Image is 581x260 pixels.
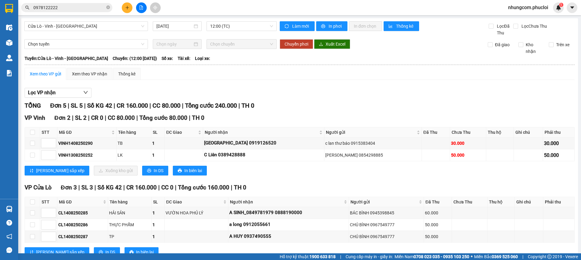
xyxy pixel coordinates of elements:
[414,254,469,259] strong: 0708 023 035 - 0935 103 250
[184,167,202,174] span: In biên lai
[105,249,115,255] span: In DS
[6,247,12,253] span: message
[113,55,157,62] span: Chuyến: (12:00 [DATE])
[136,114,138,121] span: |
[487,197,515,207] th: Thu hộ
[78,184,80,191] span: |
[54,114,70,121] span: Đơn 2
[72,71,107,77] div: Xem theo VP nhận
[25,88,91,98] button: Lọc VP nhận
[59,129,110,136] span: Mã GD
[543,197,575,207] th: Phải thu
[425,210,451,216] div: 60.000
[161,184,173,191] span: CC 0
[83,90,88,95] span: down
[314,39,350,49] button: downloadXuất Excel
[122,2,132,13] button: plus
[30,71,61,77] div: Xem theo VP gửi
[350,199,418,205] span: Người gửi
[125,247,159,257] button: printerIn biên lai
[156,23,192,29] input: 14/08/2025
[350,210,423,216] div: BÁC BÌNH 0945398845
[61,184,77,191] span: Đơn 3
[6,55,12,61] img: warehouse-icon
[189,114,190,121] span: |
[149,102,151,109] span: |
[229,221,347,228] div: a long 0912055661
[309,254,336,259] strong: 1900 633 818
[556,5,561,10] img: icon-new-feature
[192,114,204,121] span: TH 0
[58,233,107,240] div: CL1408250287
[316,21,347,31] button: printerIn phơi
[105,114,106,121] span: |
[126,184,157,191] span: CR 160.000
[166,129,197,136] span: ĐC Giao
[178,184,229,191] span: Tổng cước 160.000
[72,114,73,121] span: |
[139,5,143,10] span: file-add
[50,102,66,109] span: Đơn 5
[5,4,13,13] img: logo-vxr
[503,4,553,11] span: nhungcom.phucloi
[280,21,315,31] button: syncLàm mới
[425,221,451,228] div: 50.000
[522,253,523,260] span: |
[325,152,421,158] div: [PERSON_NAME] 0854298885
[285,24,290,29] span: sync
[108,197,152,207] th: Tên hàng
[166,199,222,205] span: ĐC Giao
[152,233,163,240] div: 1
[231,184,232,191] span: |
[162,55,173,62] span: Số xe:
[280,39,313,49] button: Chuyển phơi
[195,55,210,62] span: Loại xe:
[559,3,563,7] sup: 1
[182,102,183,109] span: |
[560,3,562,7] span: 1
[234,184,246,191] span: TH 0
[205,129,318,136] span: Người nhận
[152,221,163,228] div: 1
[230,199,342,205] span: Người nhận
[117,102,148,109] span: CR 160.000
[329,23,343,29] span: In phơi
[340,253,341,260] span: |
[384,21,419,31] button: bar-chartThống kê
[118,71,135,77] div: Thống kê
[40,197,57,207] th: STT
[150,2,161,13] button: aim
[25,56,108,61] b: Tuyến: Cửa Lò - Vinh - [GEOGRAPHIC_DATA]
[319,42,323,47] span: download
[350,221,423,228] div: CHÚ BÌNH 0967549777
[175,184,176,191] span: |
[99,250,103,255] span: printer
[229,209,347,217] div: A SINH_0849781979 0888190000
[422,127,450,137] th: Đã Thu
[543,127,575,137] th: Phải thu
[57,137,117,149] td: VINH1408250290
[129,250,134,255] span: printer
[88,114,90,121] span: |
[118,152,150,158] div: LK
[58,152,115,158] div: VINH1308250252
[204,140,323,147] div: [GEOGRAPHIC_DATA] 0919126520
[123,184,125,191] span: |
[152,197,165,207] th: SL
[153,5,157,10] span: aim
[425,233,451,240] div: 50.000
[57,219,108,231] td: CL1408250286
[6,220,12,226] span: question-circle
[57,231,108,243] td: CL1408250287
[136,249,154,255] span: In biên lai
[396,23,414,29] span: Thống kê
[452,197,487,207] th: Chưa Thu
[139,114,187,121] span: Tổng cước 80.000
[325,140,421,147] div: c lan thư báo 0915383404
[547,255,552,259] span: copyright
[106,5,110,11] span: close-circle
[106,5,110,9] span: close-circle
[210,40,273,49] span: Chọn chuyến
[57,149,117,161] td: VINH1308250252
[326,41,345,47] span: Xuất Excel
